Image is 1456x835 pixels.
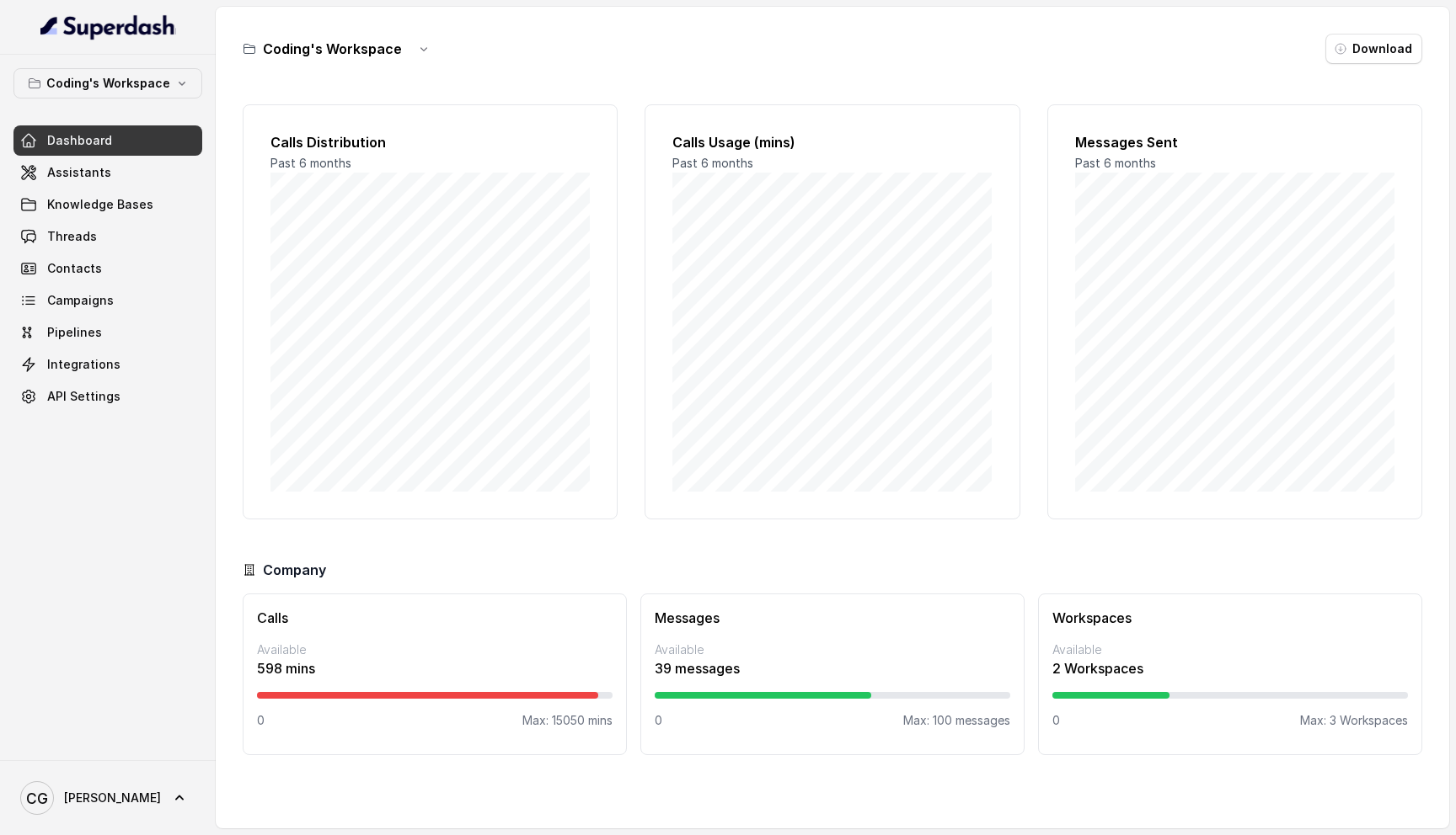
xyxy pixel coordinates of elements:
p: Max: 3 Workspaces [1300,712,1408,729]
p: 0 [257,712,265,729]
p: 0 [1052,712,1060,729]
span: Past 6 months [672,156,753,170]
p: 39 messages [655,658,1010,678]
a: API Settings [13,381,202,412]
span: Contacts [47,260,102,277]
span: Past 6 months [1075,156,1156,170]
a: Contacts [13,253,202,284]
span: Campaigns [47,292,114,309]
a: Knowledge Bases [13,189,202,220]
a: Integrations [13,349,202,380]
span: Threads [47,228,97,245]
p: Max: 15050 mins [522,712,613,729]
span: Past 6 months [270,156,351,170]
span: Assistants [47,164,111,181]
h2: Calls Distribution [270,132,590,152]
a: Pipelines [13,317,202,348]
h3: Calls [257,608,613,628]
a: Dashboard [13,125,202,156]
span: Knowledge Bases [47,196,153,213]
span: Pipelines [47,324,102,341]
h3: Workspaces [1052,608,1408,628]
h3: Coding's Workspace [263,39,402,59]
a: Campaigns [13,285,202,316]
span: [PERSON_NAME] [64,790,161,806]
text: CG [26,790,48,807]
p: 2 Workspaces [1052,658,1408,678]
h2: Calls Usage (mins) [672,132,992,152]
h2: Messages Sent [1075,132,1394,152]
p: Available [1052,641,1408,658]
span: Dashboard [47,132,112,149]
a: Assistants [13,157,202,188]
button: Coding's Workspace [13,68,202,98]
a: [PERSON_NAME] [13,774,202,822]
p: 0 [655,712,662,729]
p: 598 mins [257,658,613,678]
img: light.svg [40,13,176,40]
span: API Settings [47,388,120,405]
p: Available [257,641,613,658]
a: Threads [13,221,202,252]
h3: Messages [655,608,1010,628]
button: Download [1325,34,1422,64]
p: Max: 100 messages [903,712,1010,729]
p: Available [655,641,1010,658]
span: Integrations [47,356,120,373]
p: Coding's Workspace [46,73,170,93]
h3: Company [263,560,326,580]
